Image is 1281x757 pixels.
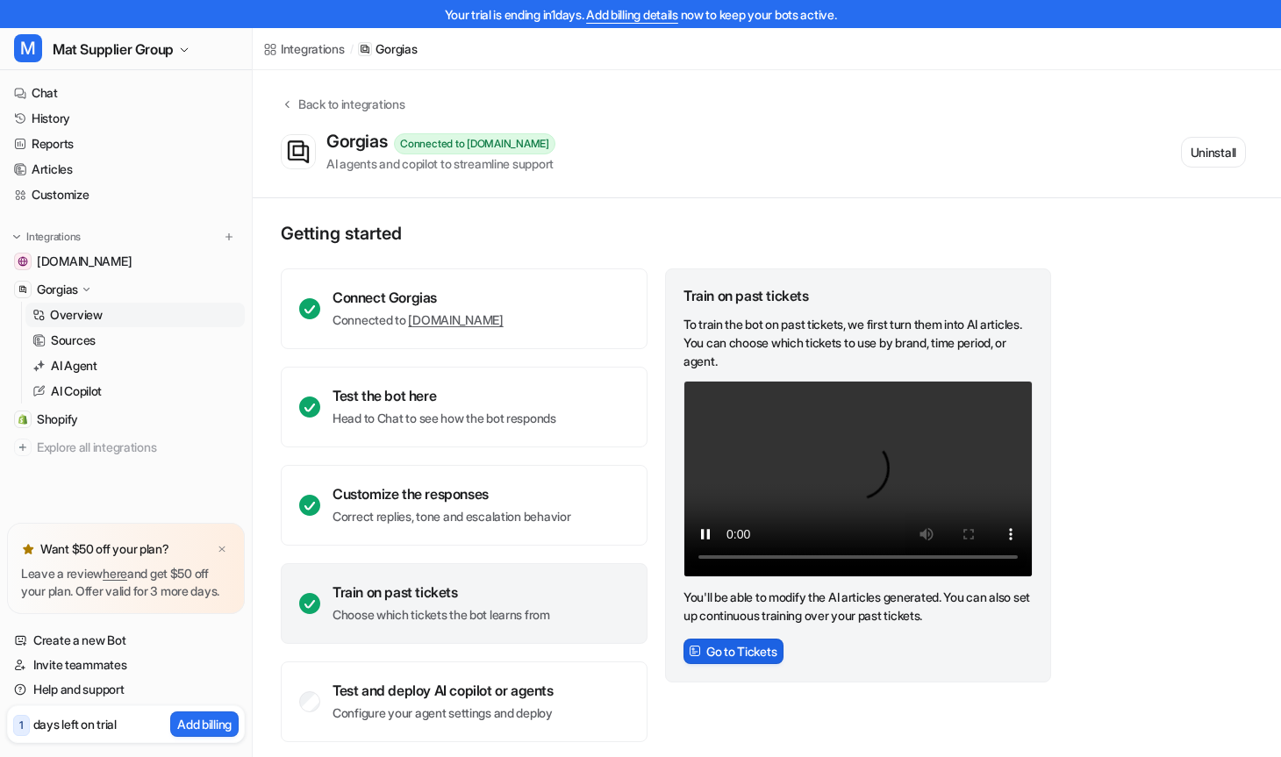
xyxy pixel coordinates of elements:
p: Overview [50,306,103,324]
span: Explore all integrations [37,433,238,461]
p: Gorgias [37,281,78,298]
video: Your browser does not support the video tag. [683,381,1033,577]
img: expand menu [11,231,23,243]
a: [DOMAIN_NAME] [408,312,503,327]
p: AI Agent [51,357,97,375]
a: Chat [7,81,245,105]
button: Uninstall [1181,137,1246,168]
a: Articles [7,157,245,182]
span: Mat Supplier Group [53,37,174,61]
div: Gorgias [326,131,394,152]
img: Gorgias icon [282,135,315,168]
p: Gorgias [376,40,417,58]
span: / [350,41,354,57]
img: star [21,542,35,556]
div: Connected to [DOMAIN_NAME] [394,133,555,154]
span: [DOMAIN_NAME] [37,253,132,270]
p: Add billing [177,715,232,733]
a: ShopifyShopify [7,407,245,432]
p: To train the bot on past tickets, we first turn them into AI articles. You can choose which ticke... [683,315,1033,370]
a: here [103,566,127,581]
div: Back to integrations [293,95,404,113]
a: matsupplier.com[DOMAIN_NAME] [7,249,245,274]
a: Invite teammates [7,653,245,677]
a: Create a new Bot [7,628,245,653]
img: Gorgias [18,284,28,295]
img: explore all integrations [14,439,32,456]
a: History [7,106,245,131]
p: Correct replies, tone and escalation behavior [333,508,570,525]
p: 1 [19,718,24,733]
a: Overview [25,303,245,327]
div: Train on past tickets [333,583,550,601]
a: Sources [25,328,245,353]
span: M [14,34,42,62]
p: Head to Chat to see how the bot responds [333,410,556,427]
img: FrameIcon [689,645,701,657]
a: Customize [7,182,245,207]
p: days left on trial [33,715,117,733]
p: AI Copilot [51,382,102,400]
a: Integrations [263,39,345,58]
div: Test and deploy AI copilot or agents [333,682,554,699]
a: AI Agent [25,354,245,378]
div: Customize the responses [333,485,570,503]
div: Integrations [281,39,345,58]
p: Want $50 off your plan? [40,540,169,558]
div: Train on past tickets [683,287,1033,304]
p: Getting started [281,223,1053,244]
button: Go to Tickets [683,639,784,664]
p: Integrations [26,230,81,244]
a: Gorgias [358,40,417,58]
button: Add billing [170,711,239,737]
img: menu_add.svg [223,231,235,243]
div: Test the bot here [333,387,556,404]
div: AI agents and copilot to streamline support [326,154,555,173]
a: Add billing details [586,7,678,22]
img: x [217,544,227,555]
button: Back to integrations [281,95,404,131]
span: Shopify [37,411,78,428]
a: Help and support [7,677,245,702]
p: Leave a review and get $50 off your plan. Offer valid for 3 more days. [21,565,231,600]
p: You'll be able to modify the AI articles generated. You can also set up continuous training over ... [683,588,1033,625]
a: Reports [7,132,245,156]
p: Sources [51,332,96,349]
a: Explore all integrations [7,435,245,460]
p: Connected to [333,311,504,329]
a: AI Copilot [25,379,245,403]
button: Integrations [7,228,86,246]
p: Choose which tickets the bot learns from [333,606,550,624]
img: Shopify [18,414,28,425]
div: Connect Gorgias [333,289,504,306]
img: matsupplier.com [18,256,28,267]
p: Configure your agent settings and deploy [333,704,554,722]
